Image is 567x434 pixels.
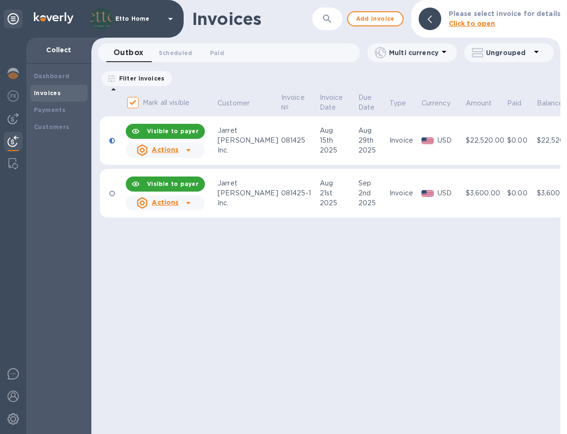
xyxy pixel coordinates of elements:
[486,48,531,57] p: Ungrouped
[34,106,65,113] b: Payments
[218,198,278,208] div: Inc.
[152,146,178,153] u: Actions
[358,136,387,145] div: 29th
[113,46,144,59] span: Outbox
[466,98,504,108] span: Amount
[358,188,387,198] div: 2nd
[466,136,504,145] div: $22,520.00
[143,98,189,108] p: Mark all visible
[281,136,317,145] div: 081425
[466,98,492,108] p: Amount
[320,198,356,208] div: 2025
[8,90,19,102] img: Foreign exchange
[449,20,495,27] b: Click to open
[281,93,317,113] span: Invoice №
[421,98,463,108] span: Currency
[437,188,462,198] p: USD
[389,136,419,145] div: Invoice
[421,98,451,108] p: Currency
[152,199,178,206] u: Actions
[218,136,278,145] div: [PERSON_NAME]
[358,198,387,208] div: 2025
[507,136,534,145] div: $0.00
[449,10,560,17] b: Please select invoice for details
[34,45,84,55] p: Collect
[4,9,23,28] div: Unpin categories
[507,98,534,108] span: Paid
[437,136,462,145] p: USD
[320,178,356,188] div: Aug
[421,190,434,197] img: USD
[115,74,164,82] p: Filter Invoices
[320,136,356,145] div: 15th
[218,126,278,136] div: Jarret
[281,188,317,198] div: 081425-1
[218,178,278,188] div: Jarret
[320,93,343,113] p: Invoice Date
[218,188,278,198] div: [PERSON_NAME]
[34,12,73,24] img: Logo
[389,188,419,198] div: Invoice
[192,9,261,29] h1: Invoices
[507,98,522,108] p: Paid
[358,145,387,155] div: 2025
[356,13,395,24] span: Add invoice
[358,93,387,113] span: Due Date
[358,126,387,136] div: Aug
[320,93,356,113] span: Invoice Date
[147,128,199,135] b: Visible to payer
[347,11,404,26] button: Add invoice
[210,48,224,58] span: Paid
[34,72,70,80] b: Dashboard
[218,98,262,108] span: Customer
[281,93,305,113] p: Invoice №
[466,188,504,198] div: $3,600.00
[147,180,199,187] b: Visible to payer
[320,126,356,136] div: Aug
[389,98,419,108] span: Type
[320,145,356,155] div: 2025
[358,178,387,188] div: Sep
[218,98,250,108] p: Customer
[389,48,438,57] p: Multi currency
[389,98,406,108] p: Type
[34,123,70,130] b: Customers
[115,16,162,22] p: Etto Home
[218,145,278,155] div: Inc.
[358,93,375,113] p: Due Date
[320,188,356,198] div: 21st
[34,89,61,96] b: Invoices
[537,98,563,108] p: Balance
[507,188,534,198] div: $0.00
[421,137,434,144] img: USD
[159,48,193,58] span: Scheduled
